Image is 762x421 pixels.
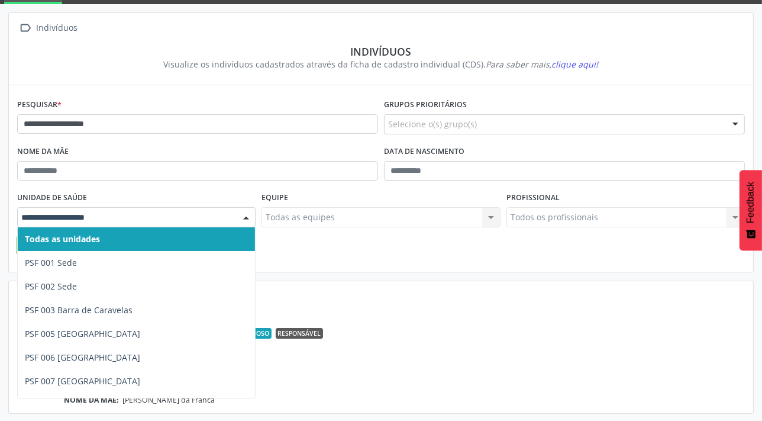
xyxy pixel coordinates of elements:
[17,189,87,207] label: Unidade de saúde
[25,304,133,316] span: PSF 003 Barra de Caravelas
[17,20,80,37] a:  Indivíduos
[25,328,140,339] span: PSF 005 [GEOGRAPHIC_DATA]
[384,143,464,161] label: Data de nascimento
[17,236,57,256] button: Buscar
[384,96,467,114] label: Grupos prioritários
[25,257,77,268] span: PSF 001 Sede
[506,189,560,207] label: Profissional
[745,182,756,223] span: Feedback
[17,96,62,114] label: Pesquisar
[64,344,745,354] div: 701 4096 8291 8730
[25,352,140,363] span: PSF 006 [GEOGRAPHIC_DATA]
[552,59,599,70] span: clique aqui!
[261,189,288,207] label: Equipe
[276,328,323,339] span: Responsável
[388,118,477,130] span: Selecione o(s) grupo(s)
[17,290,745,302] div: 1 resultado(s) encontrado(s)
[64,355,745,365] div: 70 anos
[25,58,737,70] div: Visualize os indivíduos cadastrados através da ficha de cadastro individual (CDS).
[64,395,119,405] span: NOME DA MÃE:
[34,20,80,37] div: Indivíduos
[64,375,745,385] div: PSF 009 Sede
[123,395,215,405] span: [PERSON_NAME] da Franca
[64,365,745,375] div: [PHONE_NUMBER]
[25,281,77,292] span: PSF 002 Sede
[17,302,745,314] div: Exibindo 30 resultado(s) por página
[25,375,140,387] span: PSF 007 [GEOGRAPHIC_DATA]
[17,143,69,161] label: Nome da mãe
[25,45,737,58] div: Indivíduos
[25,233,100,245] span: Todas as unidades
[17,20,34,37] i: 
[740,170,762,250] button: Feedback - Mostrar pesquisa
[486,59,599,70] i: Para saber mais,
[241,328,272,339] span: Idoso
